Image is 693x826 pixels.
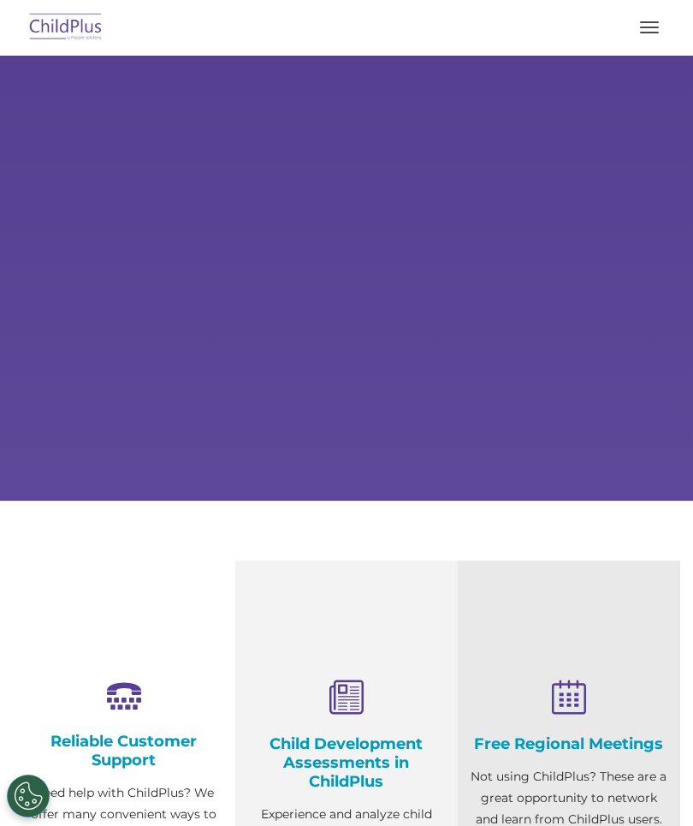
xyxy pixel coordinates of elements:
[26,732,222,770] h4: Reliable Customer Support
[7,775,50,817] button: Cookies Settings
[471,734,667,753] h4: Free Regional Meetings
[26,8,106,48] img: ChildPlus by Procare Solutions
[248,734,445,791] h4: Child Development Assessments in ChildPlus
